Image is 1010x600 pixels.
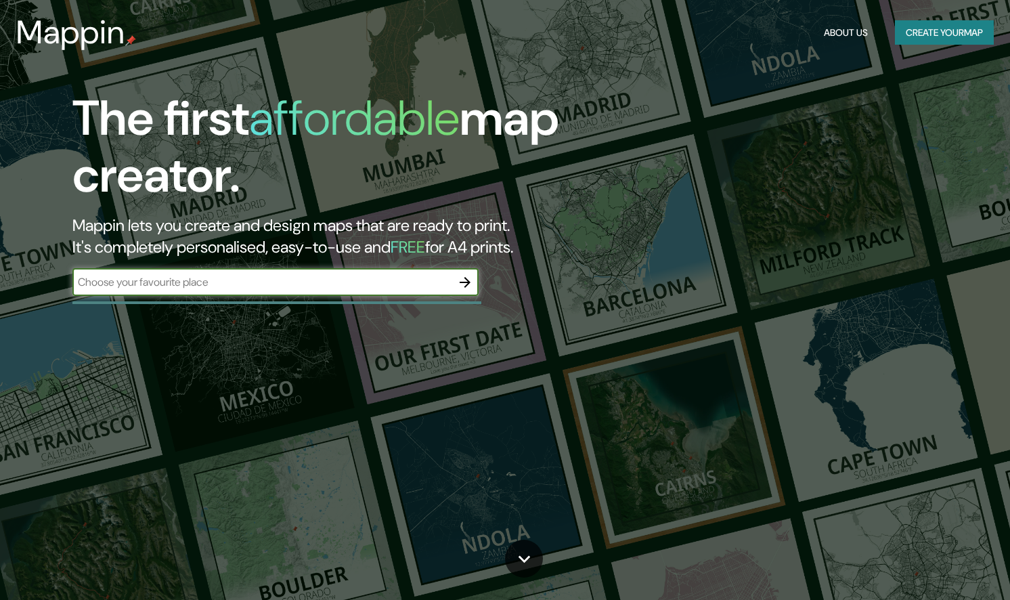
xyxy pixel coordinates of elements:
h2: Mappin lets you create and design maps that are ready to print. It's completely personalised, eas... [72,215,577,258]
h1: The first map creator. [72,90,577,215]
button: Create yourmap [895,20,994,45]
input: Choose your favourite place [72,274,452,290]
h5: FREE [391,236,425,257]
h3: Mappin [16,14,125,51]
h1: affordable [249,87,460,150]
img: mappin-pin [125,35,136,46]
button: About Us [818,20,873,45]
